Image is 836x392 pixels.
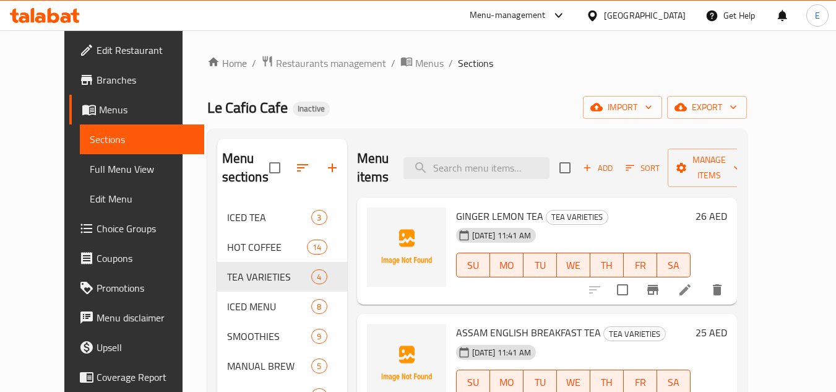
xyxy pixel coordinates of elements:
span: Menus [99,102,194,117]
span: 8 [312,301,326,313]
span: Restaurants management [276,56,386,71]
button: import [583,96,662,119]
span: WE [562,256,585,274]
span: Sort sections [288,153,317,183]
a: Edit Menu [80,184,204,214]
span: SA [662,256,686,274]
li: / [391,56,395,71]
button: FR [624,253,657,277]
a: Home [207,56,247,71]
button: Sort [623,159,663,178]
span: Select to update [610,277,636,303]
span: Choice Groups [97,221,194,236]
span: Upsell [97,340,194,355]
a: Branches [69,65,204,95]
span: 4 [312,271,326,283]
li: / [449,56,453,71]
a: Menus [400,55,444,71]
span: TEA VARIETIES [546,210,608,224]
button: TH [590,253,624,277]
button: TU [524,253,557,277]
span: 14 [308,242,326,253]
span: Manage items [678,152,741,183]
div: ICED MENU8 [217,292,347,321]
img: GINGER LEMON TEA [367,207,446,287]
h2: Menu sections [222,149,269,186]
div: items [311,359,327,373]
li: / [252,56,256,71]
span: [DATE] 11:41 AM [467,230,536,242]
span: 9 [312,331,326,342]
button: Add [578,159,618,178]
div: TEA VARIETIES [546,210,608,225]
span: Promotions [97,281,194,295]
a: Choice Groups [69,214,204,243]
span: Branches [97,72,194,87]
a: Full Menu View [80,154,204,184]
h2: Menu items [357,149,389,186]
div: Menu-management [470,8,546,23]
h6: 25 AED [696,324,727,341]
nav: breadcrumb [207,55,747,71]
button: Branch-specific-item [638,275,668,305]
span: Edit Menu [90,191,194,206]
div: HOT COFFEE14 [217,232,347,262]
a: Restaurants management [261,55,386,71]
a: Coupons [69,243,204,273]
span: SU [462,373,485,391]
div: [GEOGRAPHIC_DATA] [604,9,686,22]
span: ICED MENU [227,299,312,314]
button: WE [557,253,590,277]
a: Sections [80,124,204,154]
a: Menus [69,95,204,124]
span: import [593,100,652,115]
span: ICED TEA [227,210,312,225]
div: TEA VARIETIES [227,269,312,284]
span: Sections [90,132,194,147]
div: Inactive [293,102,330,116]
input: search [403,157,549,179]
div: ICED TEA3 [217,203,347,232]
div: SMOOTHIES9 [217,321,347,351]
a: Edit menu item [678,282,692,297]
a: Menu disclaimer [69,303,204,333]
span: WE [562,373,585,391]
button: MO [490,253,524,277]
span: Edit Restaurant [97,43,194,58]
span: 3 [312,212,326,224]
span: Menu disclaimer [97,310,194,325]
span: Inactive [293,103,330,114]
span: Select section [552,155,578,181]
span: TH [595,256,619,274]
span: TU [528,373,552,391]
button: Add section [317,153,347,183]
span: HOT COFFEE [227,240,308,255]
span: Add [581,161,614,175]
span: MO [495,373,519,391]
span: Coverage Report [97,370,194,385]
div: items [311,299,327,314]
span: Coupons [97,251,194,266]
span: export [677,100,737,115]
span: SMOOTHIES [227,329,312,344]
span: SA [662,373,686,391]
span: Add item [578,159,618,178]
span: Sort items [618,159,668,178]
span: Sort [626,161,660,175]
span: SU [462,256,485,274]
span: Sections [458,56,493,71]
a: Edit Restaurant [69,35,204,65]
button: Manage items [668,149,751,187]
div: TEA VARIETIES [603,326,666,341]
span: GINGER LEMON TEA [456,207,543,225]
span: TH [595,373,619,391]
span: E [815,9,820,22]
a: Upsell [69,333,204,362]
a: Promotions [69,273,204,303]
span: MANUAL BREW [227,359,312,373]
button: SU [456,253,490,277]
span: TEA VARIETIES [604,327,665,341]
h6: 26 AED [696,207,727,225]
